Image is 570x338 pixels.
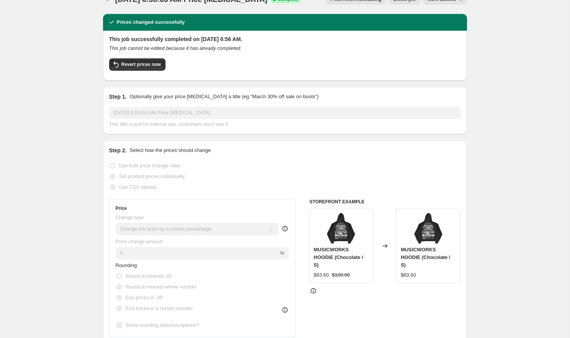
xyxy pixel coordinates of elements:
[126,284,197,290] span: Round to nearest whole number
[126,273,172,279] span: Round to nearest .01
[109,147,127,154] h2: Step 2.
[401,247,450,268] span: MUSICWORKS HOODIE (Chocolate / S)
[116,205,127,211] h3: Price
[129,93,318,101] p: Optionally give your price [MEDICAL_DATA] a title (eg "March 30% off sale on boots")
[116,239,163,244] span: Price change amount
[119,163,180,168] span: Use bulk price change rules
[109,93,127,101] h2: Step 1.
[116,214,144,220] span: Change type
[129,147,211,154] p: Select how the prices should change
[280,250,284,256] span: %
[281,225,289,232] div: help
[401,271,416,279] div: $83.60
[310,199,461,205] h6: STOREFRONT EXAMPLE
[109,107,461,119] input: 30% off holiday sale
[314,271,329,279] div: $83.60
[109,35,461,43] h2: This job successfully completed on [DATE] 6:56 AM.
[126,305,193,311] span: End prices in a certain number
[116,262,137,268] span: Rounding
[332,271,350,279] strike: $100.00
[413,213,444,244] img: VNBMMWBCKHOODIE_80x.png
[109,58,165,71] button: Revert prices now
[109,45,242,51] i: This job cannot be edited because it has already completed.
[116,247,278,259] input: -15
[117,18,185,26] h2: Prices changed successfully
[314,247,363,268] span: MUSICWORKS HOODIE (Chocolate / S)
[121,61,161,68] span: Revert prices now
[326,213,357,244] img: VNBMMWBCKHOODIE_80x.png
[126,322,199,328] span: Show rounding direction options?
[119,173,185,179] span: Set product prices individually
[119,184,156,190] span: Use CSV upload
[109,121,228,127] span: This title is just for internal use, customers won't see it
[126,295,163,300] span: End prices in .99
